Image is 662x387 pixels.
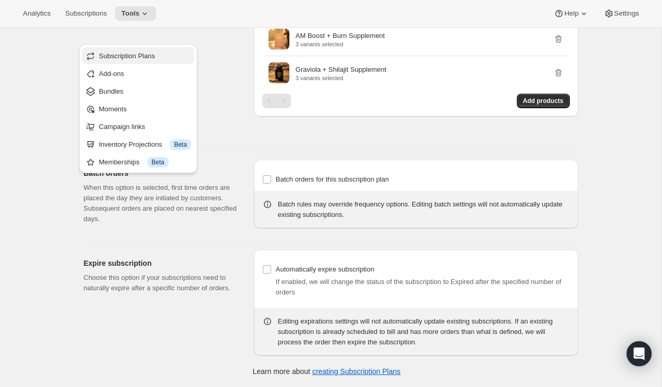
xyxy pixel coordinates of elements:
p: 3 variants selected [296,41,385,47]
button: Subscription Plans [82,47,194,64]
span: Campaign links [99,123,145,131]
span: Bundles [99,87,123,95]
span: Add-ons [99,70,124,78]
span: Automatically expire subscription [276,265,374,273]
p: Learn more about [252,366,400,377]
span: Settings [614,9,639,18]
span: Subscriptions [65,9,107,18]
span: Beta [174,140,187,149]
span: Tools [121,9,139,18]
div: Editing expirations settings will not automatically update existing subscriptions. If an existing... [278,316,570,347]
img: Graviola + Shilajit Supplement [269,62,289,83]
div: Open Intercom Messenger [627,341,652,366]
span: Batch orders for this subscription plan [276,175,389,183]
button: Subscriptions [59,6,113,21]
span: Add products [523,97,564,105]
span: Help [564,9,578,18]
a: creating Subscription Plans [312,367,401,376]
p: AM Boost + Burn Supplement [296,31,385,41]
button: Memberships [82,153,194,170]
span: Beta [151,158,164,166]
button: Settings [597,6,645,21]
img: AM Boost + Burn Supplement [269,29,289,49]
button: Campaign links [82,118,194,135]
div: Memberships [99,157,191,167]
button: Add products [517,94,570,108]
button: Moments [82,100,194,117]
span: Analytics [23,9,50,18]
button: Add-ons [82,65,194,82]
span: Subscription Plans [99,52,155,60]
button: Analytics [17,6,57,21]
button: Tools [115,6,156,21]
button: Inventory Projections [82,136,194,152]
div: Inventory Projections [99,139,191,150]
p: Choose this option if your subscriptions need to naturally expire after a specific number of orders. [84,273,237,293]
p: 3 variants selected [296,75,387,81]
p: When this option is selected, first time orders are placed the day they are initiated by customer... [84,183,237,224]
nav: Pagination [262,94,291,108]
span: If enabled, we will change the status of the subscription to Expired after the specified number o... [276,278,561,296]
button: Help [548,6,595,21]
h2: Expire subscription [84,258,237,268]
button: Bundles [82,83,194,99]
span: Moments [99,105,126,113]
div: Batch rules may override frequency options. Editing batch settings will not automatically update ... [278,199,570,220]
p: Graviola + Shilajit Supplement [296,64,387,75]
